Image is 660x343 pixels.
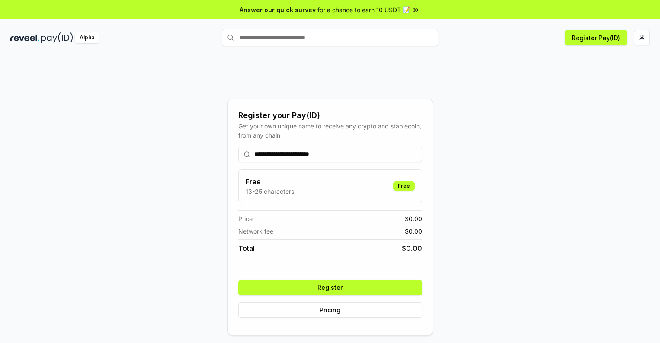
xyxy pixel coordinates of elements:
[246,176,294,187] h3: Free
[317,5,410,14] span: for a chance to earn 10 USDT 📝
[41,32,73,43] img: pay_id
[246,187,294,196] p: 13-25 characters
[238,122,422,140] div: Get your own unique name to receive any crypto and stablecoin, from any chain
[238,109,422,122] div: Register your Pay(ID)
[238,214,253,223] span: Price
[393,181,415,191] div: Free
[405,214,422,223] span: $ 0.00
[75,32,99,43] div: Alpha
[238,302,422,318] button: Pricing
[238,243,255,253] span: Total
[240,5,316,14] span: Answer our quick survey
[565,30,627,45] button: Register Pay(ID)
[238,280,422,295] button: Register
[405,227,422,236] span: $ 0.00
[10,32,39,43] img: reveel_dark
[402,243,422,253] span: $ 0.00
[238,227,273,236] span: Network fee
